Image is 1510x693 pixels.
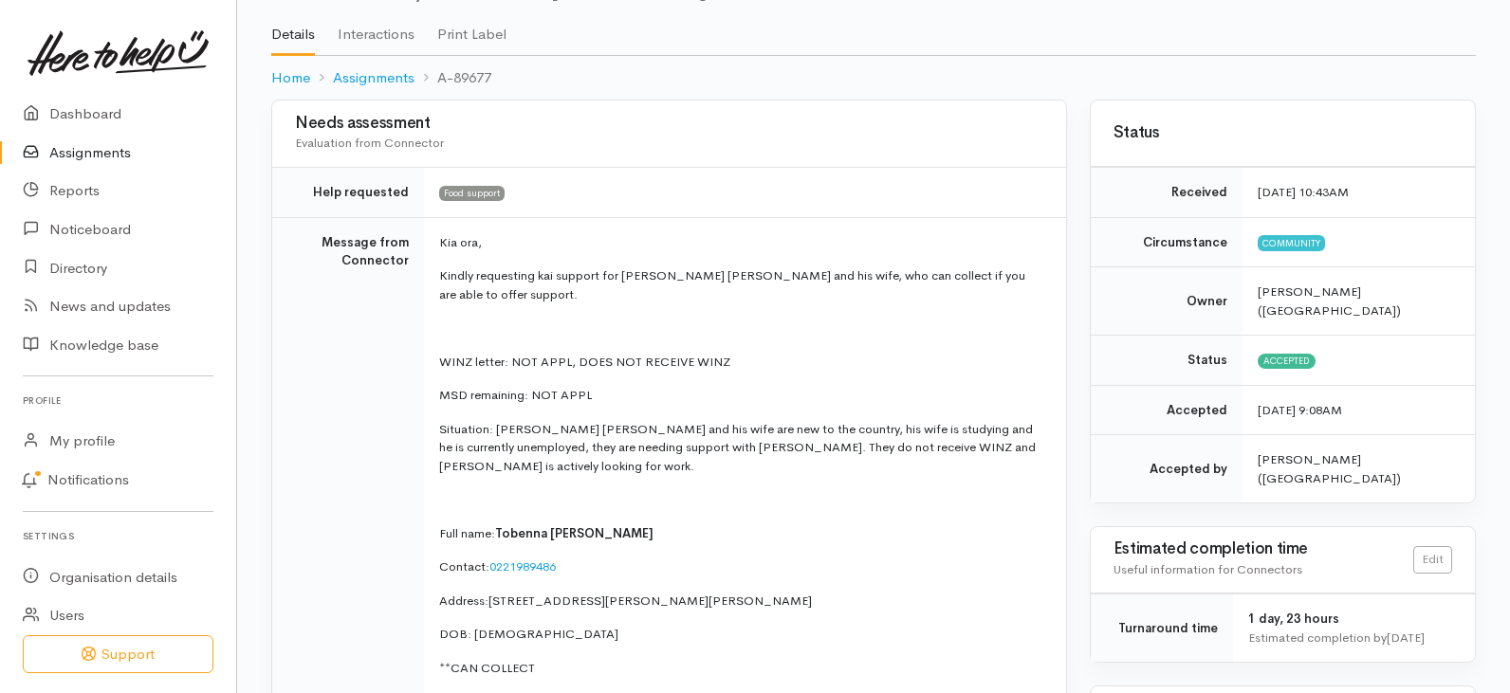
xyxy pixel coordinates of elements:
[1091,336,1243,386] td: Status
[439,593,488,609] span: Address:
[1091,594,1233,663] td: Turnaround time
[1258,354,1316,369] span: Accepted
[495,525,654,541] span: Tobenna [PERSON_NAME]
[1387,629,1425,646] time: [DATE]
[23,388,213,413] h6: Profile
[1091,168,1243,218] td: Received
[23,523,213,549] h6: Settings
[437,1,506,54] a: Print Label
[1258,235,1325,250] span: Community
[439,626,618,642] span: DOB: [DEMOGRAPHIC_DATA]
[439,233,1043,252] p: Kia ora,
[439,354,730,370] span: WINZ letter: NOT APPL, DOES NOT RECEIVE WINZ
[271,56,1476,100] nav: breadcrumb
[271,1,315,56] a: Details
[439,186,505,201] span: Food support
[1091,385,1243,435] td: Accepted
[488,593,812,609] span: [STREET_ADDRESS][PERSON_NAME][PERSON_NAME]
[295,115,1043,133] h3: Needs assessment
[1091,267,1243,336] td: Owner
[439,525,495,541] span: Full name:
[1114,540,1413,558] h3: Estimated completion time
[333,67,414,89] a: Assignments
[23,635,213,674] button: Support
[1114,124,1452,142] h3: Status
[1248,629,1452,647] div: Estimated completion by
[439,659,1043,678] p: **CAN COLLECT
[271,67,310,89] a: Home
[1091,217,1243,267] td: Circumstance
[1091,435,1243,503] td: Accepted by
[439,421,1036,474] span: Situation: [PERSON_NAME] [PERSON_NAME] and his wife are new to the country, his wife is studying ...
[439,558,489,574] span: Contact:
[439,266,1043,303] p: Kindly requesting kai support for [PERSON_NAME] [PERSON_NAME] and his wife, who can collect if yo...
[295,135,444,151] span: Evaluation from Connector
[1248,611,1339,627] span: 1 day, 23 hours
[338,1,414,54] a: Interactions
[1258,283,1401,319] span: [PERSON_NAME] ([GEOGRAPHIC_DATA])
[1114,561,1302,577] span: Useful information for Connectors
[1258,184,1349,200] time: [DATE] 10:43AM
[439,387,592,403] span: MSD remaining: NOT APPL
[1413,546,1452,574] a: Edit
[414,67,491,89] li: A-89677
[1243,435,1475,503] td: [PERSON_NAME] ([GEOGRAPHIC_DATA])
[1258,402,1342,418] time: [DATE] 9:08AM
[489,558,556,574] a: 0221989486
[272,168,424,218] td: Help requested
